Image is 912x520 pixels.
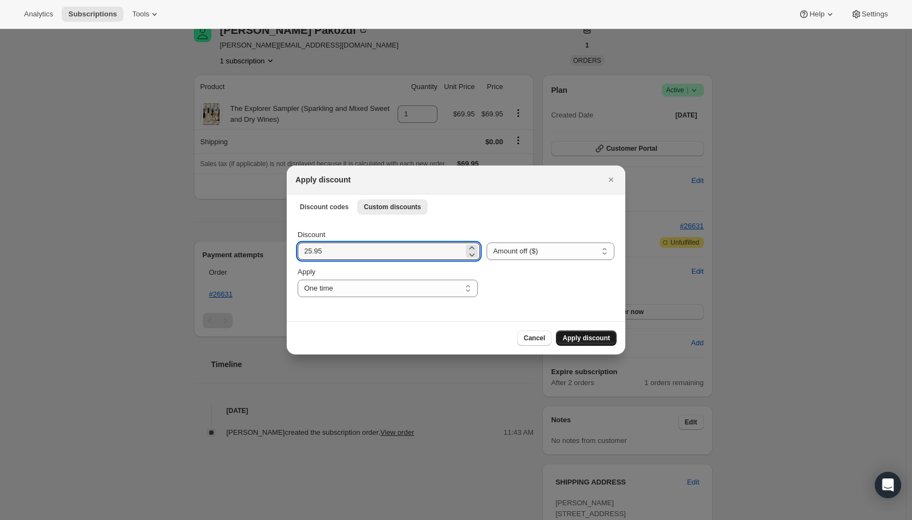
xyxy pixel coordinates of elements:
[517,330,552,346] button: Cancel
[293,199,355,215] button: Discount codes
[603,172,619,187] button: Close
[300,203,348,211] span: Discount codes
[556,330,617,346] button: Apply discount
[875,472,901,498] div: Open Intercom Messenger
[809,10,824,19] span: Help
[862,10,888,19] span: Settings
[298,231,325,239] span: Discount
[298,268,316,276] span: Apply
[357,199,428,215] button: Custom discounts
[562,334,610,342] span: Apply discount
[62,7,123,22] button: Subscriptions
[132,10,149,19] span: Tools
[287,218,625,321] div: Custom discounts
[792,7,842,22] button: Help
[24,10,53,19] span: Analytics
[844,7,895,22] button: Settings
[68,10,117,19] span: Subscriptions
[524,334,545,342] span: Cancel
[364,203,421,211] span: Custom discounts
[17,7,60,22] button: Analytics
[295,174,351,185] h2: Apply discount
[126,7,167,22] button: Tools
